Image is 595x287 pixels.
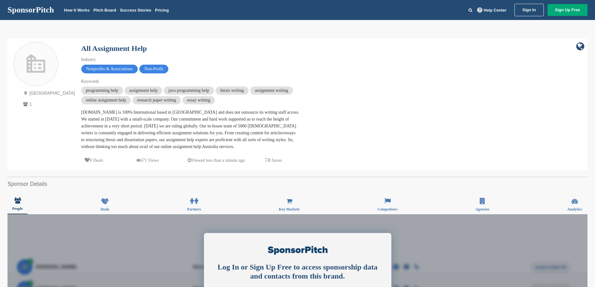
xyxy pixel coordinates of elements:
span: assignment help [125,87,162,95]
span: online assignment help [81,96,131,104]
span: Partners [187,207,201,211]
a: SponsorPitch [7,6,54,14]
a: company link [576,42,584,51]
span: Competitors [378,207,398,211]
p: Viewed less than a minute ago [188,156,245,164]
a: Sign In [514,4,543,16]
p: 1 [22,100,75,108]
span: Nonprofits & Associations [81,65,138,73]
a: Success Stories [120,8,151,12]
h2: Sponsor Details [7,180,588,188]
span: Deals [101,207,109,211]
div: Log In or Sign Up Free to access sponsorship data and contacts from this brand. [215,263,380,281]
p: 0 Saves [265,156,282,164]
span: People [12,207,23,210]
span: research paper writing [132,96,181,104]
a: Pitch Board [93,8,116,12]
span: Key Markets [279,207,300,211]
span: assignment writing [250,87,293,95]
p: 671 Views [136,156,159,164]
span: Agencies [475,207,489,211]
p: [GEOGRAPHIC_DATA] [22,89,75,97]
div: [DOMAIN_NAME] is 100% International based in [GEOGRAPHIC_DATA] and does not outsource its writing... [81,109,300,150]
a: Pricing [155,8,169,12]
span: java programming help [164,87,214,95]
div: Keywords [81,78,300,85]
p: 0 Deals [84,156,103,164]
img: Sponsorpitch & All Assignment Help [14,42,58,86]
span: thesis writing [216,87,249,95]
div: Industry [81,56,300,63]
span: Non-Profit [139,65,168,73]
span: Analytics [567,207,582,211]
span: programming help [81,87,123,95]
a: Sign Up Free [548,4,588,16]
a: All Assignment Help [81,44,147,52]
span: essay writing [182,96,215,104]
a: Help Center [476,7,508,14]
a: How It Works [64,8,90,12]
